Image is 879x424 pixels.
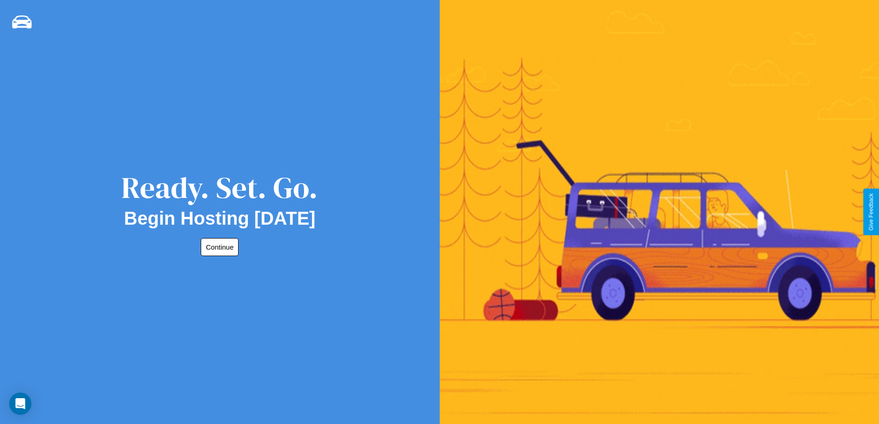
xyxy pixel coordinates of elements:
h2: Begin Hosting [DATE] [124,208,316,229]
button: Continue [201,238,239,256]
div: Give Feedback [868,193,874,231]
div: Open Intercom Messenger [9,393,31,415]
div: Ready. Set. Go. [121,167,318,208]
